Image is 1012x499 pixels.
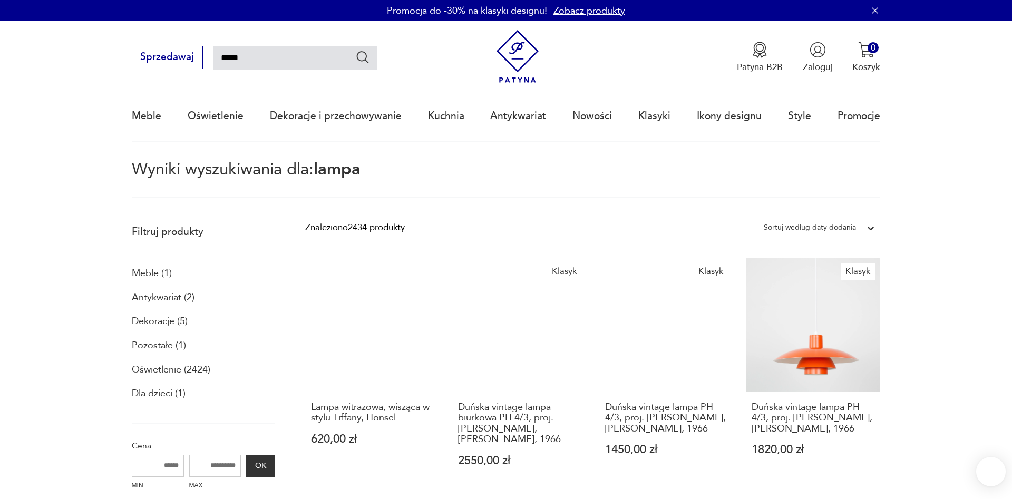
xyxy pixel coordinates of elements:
a: Nowości [572,92,612,140]
a: Antykwariat (2) [132,289,194,307]
p: Wyniki wyszukiwania dla: [132,162,881,198]
button: Szukaj [355,50,371,65]
p: 1820,00 zł [752,444,874,455]
h3: Duńska vintage lampa PH 4/3, proj. [PERSON_NAME], [PERSON_NAME], 1966 [605,402,728,434]
div: Znaleziono 2434 produkty [305,221,405,234]
a: Dla dzieci (1) [132,385,186,403]
a: Oświetlenie (2424) [132,361,210,379]
img: Ikona koszyka [858,42,874,58]
a: Ikony designu [697,92,762,140]
label: MAX [189,477,241,496]
p: Filtruj produkty [132,225,275,239]
a: Lampa witrażowa, wisząca w stylu Tiffany, HonselLampa witrażowa, wisząca w stylu Tiffany, Honsel6... [305,258,440,491]
a: KlasykDuńska vintage lampa biurkowa PH 4/3, proj. Poul Henningsen, Louis Poulsen, 1966Duńska vint... [452,258,587,491]
label: MIN [132,477,184,496]
a: Sprzedawaj [132,54,203,62]
a: Dekoracje (5) [132,312,188,330]
a: KlasykDuńska vintage lampa PH 4/3, proj. Poul Henningsen, Louis Poulsen, 1966Duńska vintage lampa... [599,258,734,491]
h3: Lampa witrażowa, wisząca w stylu Tiffany, Honsel [311,402,434,424]
a: Oświetlenie [188,92,244,140]
a: KlasykDuńska vintage lampa PH 4/3, proj. Poul Henningsen, Louis Poulsen, 1966Duńska vintage lampa... [746,258,881,491]
p: 2550,00 zł [458,455,581,466]
p: Koszyk [852,61,880,73]
img: Ikona medalu [752,42,768,58]
button: Zaloguj [803,42,832,73]
button: OK [246,455,275,477]
a: Pozostałe (1) [132,337,186,355]
a: Antykwariat [490,92,546,140]
a: Kuchnia [428,92,464,140]
p: Promocja do -30% na klasyki designu! [387,4,547,17]
a: Zobacz produkty [553,4,625,17]
a: Meble (1) [132,265,172,282]
span: lampa [314,158,361,180]
p: Cena [132,439,275,453]
p: Zaloguj [803,61,832,73]
a: Dekoracje i przechowywanie [270,92,402,140]
div: Sortuj według daty dodania [764,221,856,234]
img: Ikonka użytkownika [810,42,826,58]
img: Patyna - sklep z meblami i dekoracjami vintage [491,30,544,83]
a: Style [788,92,811,140]
p: Patyna B2B [737,61,783,73]
a: Meble [132,92,161,140]
button: 0Koszyk [852,42,880,73]
iframe: Smartsupp widget button [976,457,1006,486]
div: 0 [868,42,879,53]
a: Klasyki [638,92,670,140]
h3: Duńska vintage lampa PH 4/3, proj. [PERSON_NAME], [PERSON_NAME], 1966 [752,402,874,434]
a: Promocje [838,92,880,140]
h3: Duńska vintage lampa biurkowa PH 4/3, proj. [PERSON_NAME], [PERSON_NAME], 1966 [458,402,581,445]
p: 620,00 zł [311,434,434,445]
p: 1450,00 zł [605,444,728,455]
a: Ikona medaluPatyna B2B [737,42,783,73]
button: Sprzedawaj [132,46,203,69]
button: Patyna B2B [737,42,783,73]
